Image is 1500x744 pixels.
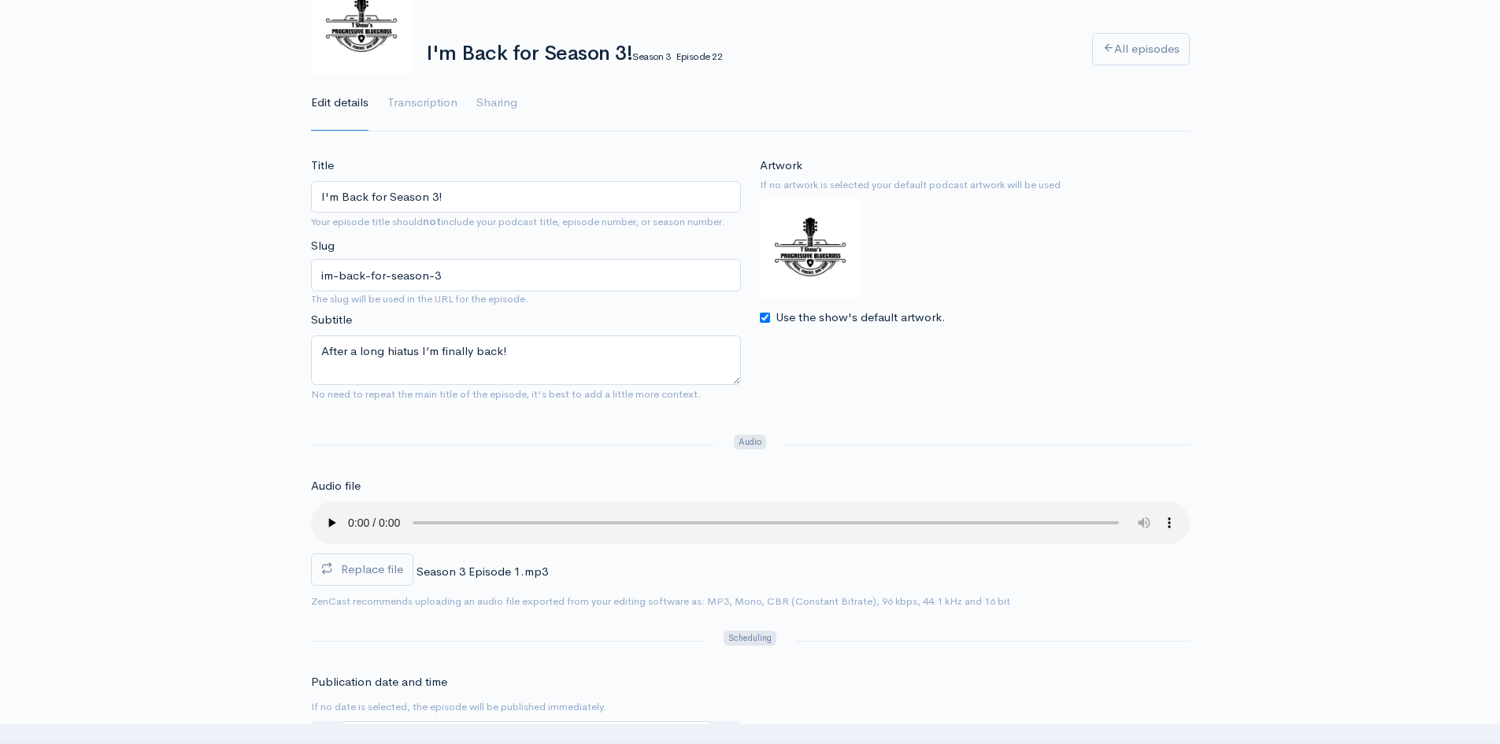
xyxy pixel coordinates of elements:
small: No need to repeat the main title of the episode, it's best to add a little more context. [311,387,701,401]
label: Artwork [760,157,802,175]
input: What is the episode's title? [311,181,741,213]
small: If no artwork is selected your default podcast artwork will be used [760,177,1190,193]
span: Scheduling [724,631,776,646]
a: Sharing [476,75,517,131]
input: title-of-episode [311,259,741,291]
label: Audio file [311,477,361,495]
a: Transcription [387,75,457,131]
strong: not [423,215,441,228]
a: All episodes [1092,33,1190,65]
label: Subtitle [311,311,352,329]
label: Use the show's default artwork. [776,309,946,327]
small: If no date is selected, the episode will be published immediately. [311,700,606,713]
a: Edit details [311,75,369,131]
span: Season 3 Episode 1.mp3 [417,564,548,579]
small: Season 3 [632,50,671,63]
small: Your episode title should include your podcast title, episode number, or season number. [311,215,725,228]
textarea: After a long hiatus I’m finally back! [311,335,741,385]
label: Publication date and time [311,673,447,691]
span: Audio [734,435,766,450]
label: Slug [311,237,335,255]
small: ZenCast recommends uploading an audio file exported from your editing software as: MP3, Mono, CBR... [311,594,1010,608]
label: Title [311,157,334,175]
small: Episode 22 [676,50,722,63]
small: The slug will be used in the URL for the episode. [311,291,741,307]
span: Replace file [341,561,403,576]
h1: I'm Back for Season 3! [426,43,1073,65]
